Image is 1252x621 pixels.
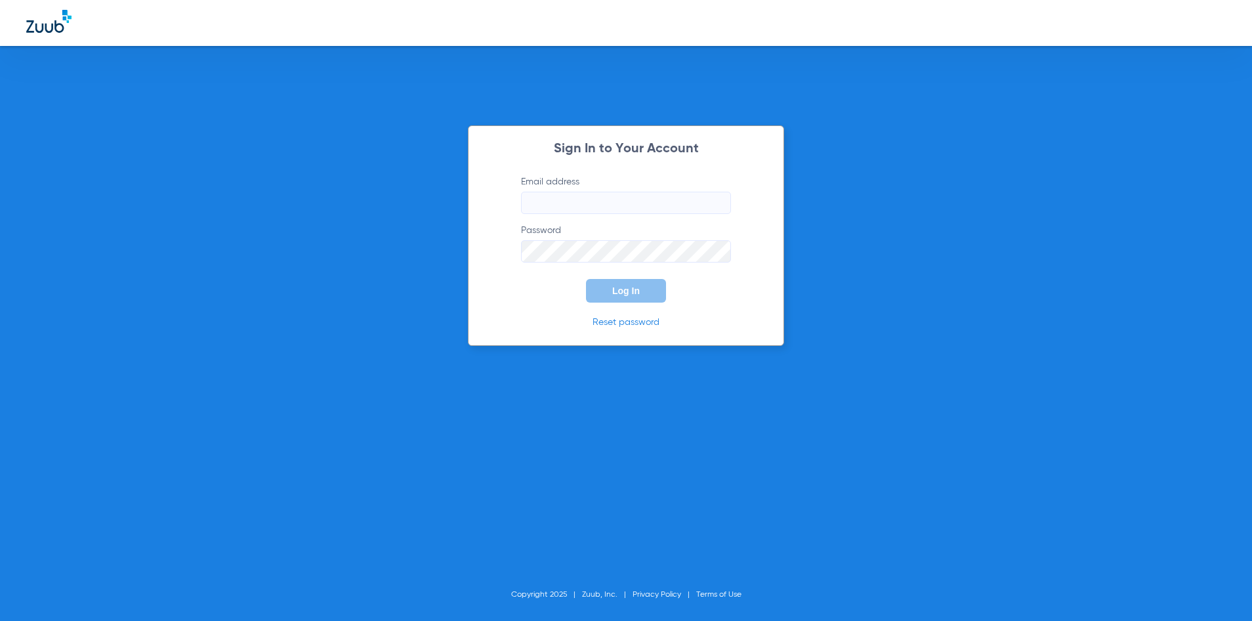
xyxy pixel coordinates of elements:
[521,175,731,214] label: Email address
[593,318,659,327] a: Reset password
[26,10,72,33] img: Zuub Logo
[521,224,731,263] label: Password
[521,240,731,263] input: Password
[586,279,666,303] button: Log In
[612,286,640,296] span: Log In
[1186,558,1252,621] iframe: Chat Widget
[696,591,741,599] a: Terms of Use
[501,142,751,156] h2: Sign In to Your Account
[633,591,681,599] a: Privacy Policy
[521,192,731,214] input: Email address
[582,588,633,601] li: Zuub, Inc.
[511,588,582,601] li: Copyright 2025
